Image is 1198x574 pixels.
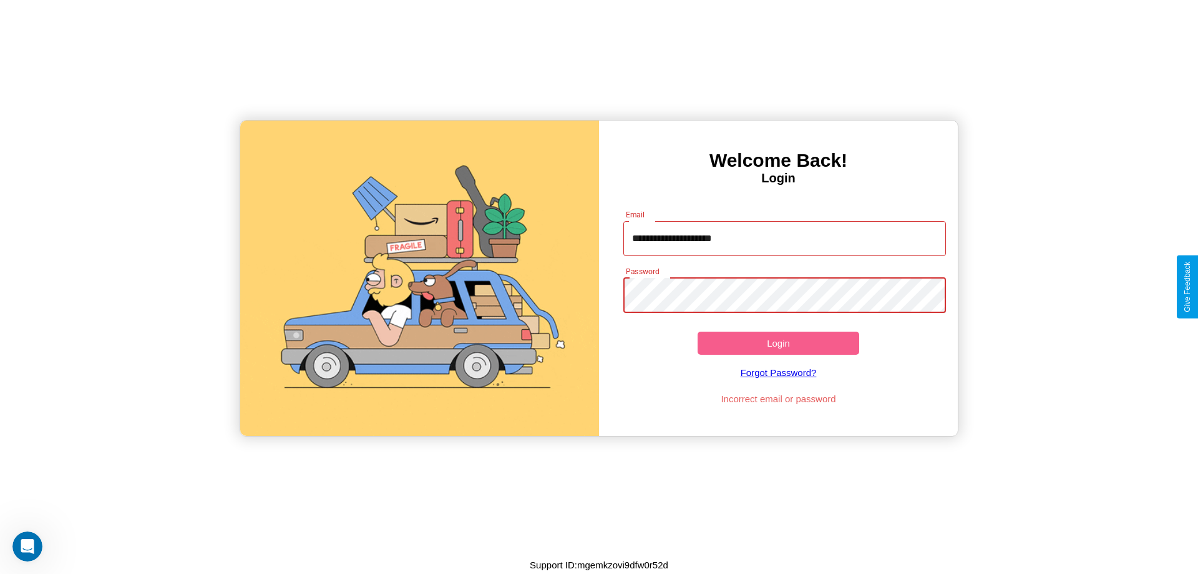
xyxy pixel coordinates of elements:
p: Incorrect email or password [617,390,940,407]
a: Forgot Password? [617,355,940,390]
label: Password [626,266,659,277]
h3: Welcome Back! [599,150,958,171]
button: Login [698,332,859,355]
div: Give Feedback [1183,262,1192,312]
img: gif [240,121,599,436]
label: Email [626,209,645,220]
iframe: Intercom live chat [12,532,42,562]
h4: Login [599,171,958,186]
p: Support ID: mgemkzovi9dfw0r52d [530,557,668,573]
